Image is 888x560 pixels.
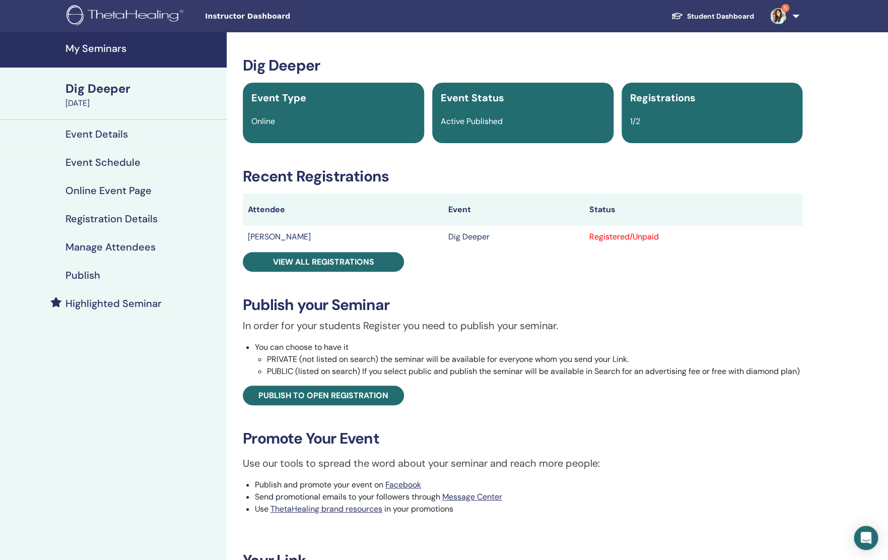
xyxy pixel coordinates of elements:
li: You can choose to have it [255,341,802,378]
h4: Event Schedule [65,156,141,168]
span: View all registrations [273,257,374,267]
a: ThetaHealing brand resources [270,504,382,514]
h4: Event Details [65,128,128,140]
h4: Manage Attendees [65,241,156,253]
h4: Registration Details [65,213,158,225]
h4: Highlighted Seminar [65,297,162,309]
th: Status [584,194,803,226]
h4: Publish [65,269,100,281]
img: default.jpg [770,8,786,24]
div: Dig Deeper [65,80,221,97]
a: Dig Deeper[DATE] [59,80,227,109]
th: Event [443,194,584,226]
span: Publish to open registration [258,390,388,401]
span: 5 [781,4,789,12]
li: PUBLIC (listed on search) If you select public and publish the seminar will be available in Searc... [267,365,802,378]
span: Event Status [441,91,504,104]
li: Publish and promote your event on [255,479,802,491]
li: Send promotional emails to your followers through [255,491,802,503]
li: Use in your promotions [255,503,802,515]
th: Attendee [243,194,443,226]
td: [PERSON_NAME] [243,226,443,248]
p: In order for your students Register you need to publish your seminar. [243,318,802,333]
img: logo.png [66,5,187,28]
span: Online [251,116,275,127]
p: Use our tools to spread the word about your seminar and reach more people: [243,456,802,471]
h3: Promote Your Event [243,429,802,448]
span: Instructor Dashboard [205,11,356,22]
h3: Dig Deeper [243,56,802,75]
span: Registrations [630,91,696,104]
a: Publish to open registration [243,386,404,405]
a: View all registrations [243,252,404,272]
h4: Online Event Page [65,184,152,197]
h4: My Seminars [65,42,221,54]
span: Active Published [441,116,503,127]
a: Student Dashboard [663,7,762,26]
img: graduation-cap-white.svg [671,12,683,20]
div: Registered/Unpaid [589,231,798,243]
a: Facebook [385,479,421,490]
div: Open Intercom Messenger [854,526,878,550]
a: Message Center [442,491,502,502]
div: [DATE] [65,97,221,109]
td: Dig Deeper [443,226,584,248]
h3: Publish your Seminar [243,296,802,314]
span: 1/2 [630,116,640,127]
span: Event Type [251,91,306,104]
h3: Recent Registrations [243,167,802,185]
li: PRIVATE (not listed on search) the seminar will be available for everyone whom you send your Link. [267,353,802,365]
